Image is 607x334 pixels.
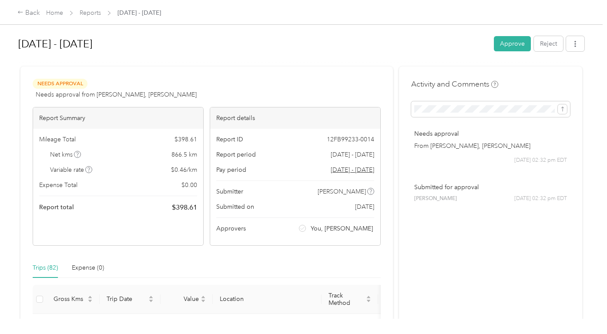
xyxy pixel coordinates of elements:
[216,165,246,174] span: Pay period
[494,36,531,51] button: Approve
[46,9,63,17] a: Home
[36,90,197,99] span: Needs approval from [PERSON_NAME], [PERSON_NAME]
[534,36,563,51] button: Reject
[33,107,203,129] div: Report Summary
[172,202,197,213] span: $ 398.61
[148,298,154,304] span: caret-down
[100,285,161,314] th: Trip Date
[174,135,197,144] span: $ 398.61
[355,202,374,211] span: [DATE]
[50,150,81,159] span: Net kms
[33,79,87,89] span: Needs Approval
[201,298,206,304] span: caret-down
[411,79,498,90] h4: Activity and Comments
[378,285,443,314] th: Purpose
[87,298,93,304] span: caret-down
[311,224,373,233] span: You, [PERSON_NAME]
[213,285,322,314] th: Location
[216,224,246,233] span: Approvers
[414,141,567,150] p: From [PERSON_NAME], [PERSON_NAME]
[201,294,206,300] span: caret-up
[216,150,256,159] span: Report period
[18,33,488,54] h1: Aug 17 - 30, 2025
[514,157,567,164] span: [DATE] 02:32 pm EDT
[117,8,161,17] span: [DATE] - [DATE]
[414,129,567,138] p: Needs approval
[39,180,77,190] span: Expense Total
[210,107,380,129] div: Report details
[17,8,40,18] div: Back
[47,285,100,314] th: Gross Kms
[331,150,374,159] span: [DATE] - [DATE]
[161,285,213,314] th: Value
[318,187,366,196] span: [PERSON_NAME]
[366,298,371,304] span: caret-down
[171,150,197,159] span: 866.5 km
[322,285,378,314] th: Track Method
[168,295,199,303] span: Value
[80,9,101,17] a: Reports
[39,135,76,144] span: Mileage Total
[216,202,254,211] span: Submitted on
[216,135,243,144] span: Report ID
[171,165,197,174] span: $ 0.46 / km
[558,285,607,334] iframe: Everlance-gr Chat Button Frame
[331,165,374,174] span: Go to pay period
[87,294,93,300] span: caret-up
[327,135,374,144] span: 12FB99233-0014
[414,183,567,192] p: Submitted for approval
[414,195,457,203] span: [PERSON_NAME]
[329,292,364,307] span: Track Method
[33,263,58,273] div: Trips (82)
[54,295,86,303] span: Gross Kms
[216,187,243,196] span: Submitter
[107,295,147,303] span: Trip Date
[72,263,104,273] div: Expense (0)
[514,195,567,203] span: [DATE] 02:32 pm EDT
[50,165,93,174] span: Variable rate
[39,203,74,212] span: Report total
[148,294,154,300] span: caret-up
[366,294,371,300] span: caret-up
[181,180,197,190] span: $ 0.00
